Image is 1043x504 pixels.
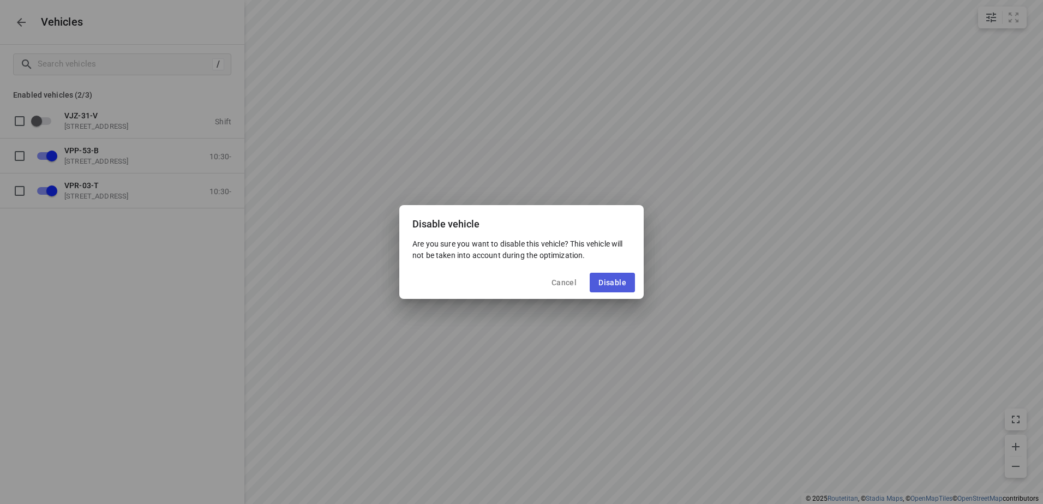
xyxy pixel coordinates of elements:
div: Disable vehicle [399,205,644,238]
span: Cancel [552,278,577,287]
p: Are you sure you want to disable this vehicle? This vehicle will not be taken into account during... [412,238,631,260]
button: Cancel [543,273,585,292]
span: Disable [598,278,626,287]
button: Disable [590,273,635,292]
